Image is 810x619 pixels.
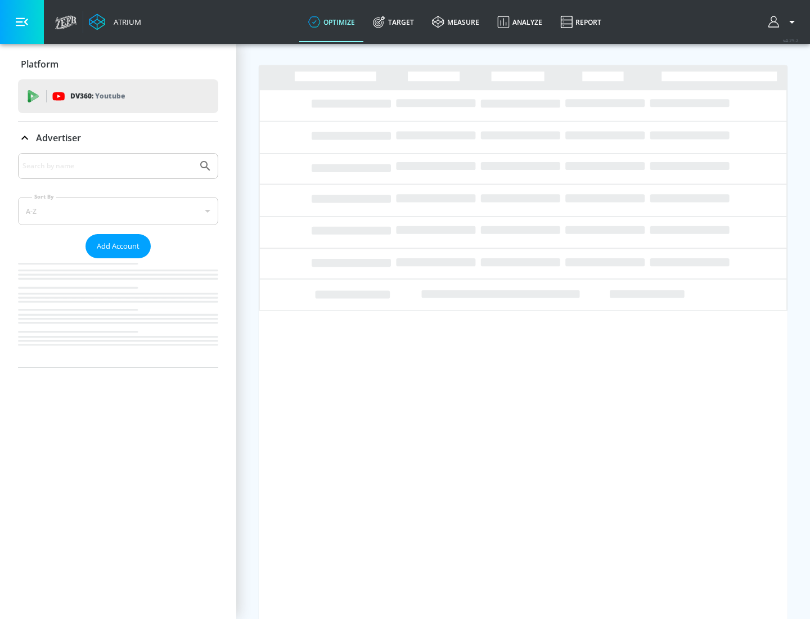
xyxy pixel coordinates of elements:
p: DV360: [70,90,125,102]
div: DV360: Youtube [18,79,218,113]
p: Advertiser [36,132,81,144]
a: Atrium [89,14,141,30]
p: Platform [21,58,58,70]
div: Advertiser [18,122,218,154]
div: A-Z [18,197,218,225]
span: v 4.25.2 [783,37,799,43]
a: Target [364,2,423,42]
span: Add Account [97,240,139,253]
a: Report [551,2,610,42]
a: optimize [299,2,364,42]
label: Sort By [32,193,56,200]
div: Advertiser [18,153,218,367]
input: Search by name [22,159,193,173]
button: Add Account [85,234,151,258]
div: Platform [18,48,218,80]
a: Analyze [488,2,551,42]
div: Atrium [109,17,141,27]
a: measure [423,2,488,42]
p: Youtube [95,90,125,102]
nav: list of Advertiser [18,258,218,367]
